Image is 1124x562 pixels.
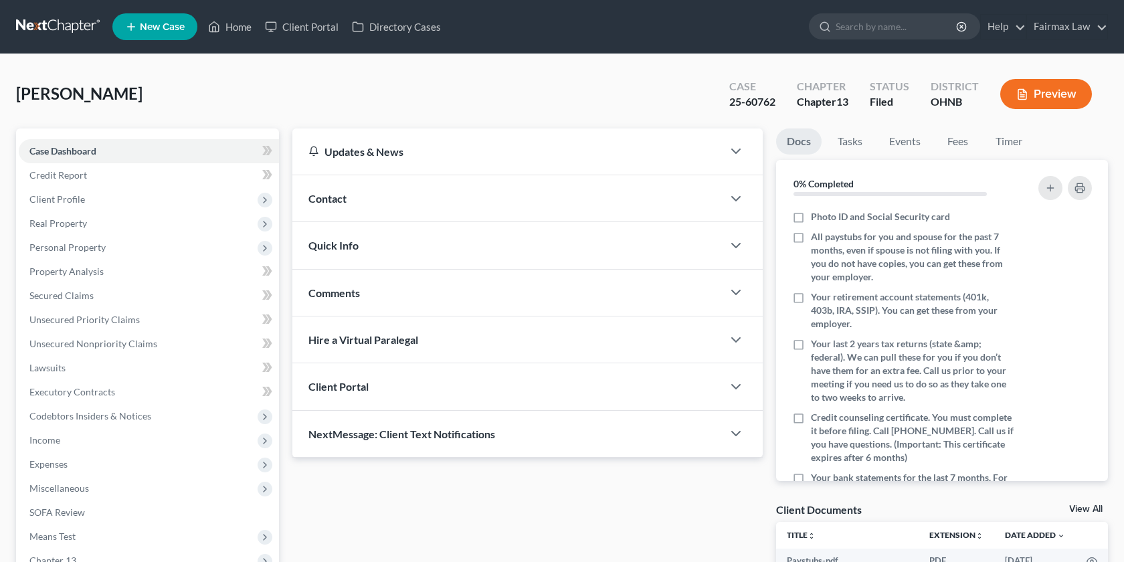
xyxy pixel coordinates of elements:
[811,230,1014,284] span: All paystubs for you and spouse for the past 7 months, even if spouse is not filing with you. If ...
[931,94,979,110] div: OHNB
[29,410,151,421] span: Codebtors Insiders & Notices
[29,506,85,518] span: SOFA Review
[808,532,816,540] i: unfold_more
[19,163,279,187] a: Credit Report
[797,79,848,94] div: Chapter
[981,15,1026,39] a: Help
[19,260,279,284] a: Property Analysis
[1069,504,1103,514] a: View All
[19,500,279,525] a: SOFA Review
[729,94,775,110] div: 25-60762
[29,266,104,277] span: Property Analysis
[29,242,106,253] span: Personal Property
[811,471,1014,498] span: Your bank statements for the last 7 months. For all accounts.
[19,284,279,308] a: Secured Claims
[308,239,359,252] span: Quick Info
[836,95,848,108] span: 13
[29,482,89,494] span: Miscellaneous
[29,386,115,397] span: Executory Contracts
[29,458,68,470] span: Expenses
[29,338,157,349] span: Unsecured Nonpriority Claims
[811,290,1014,331] span: Your retirement account statements (401k, 403b, IRA, SSIP). You can get these from your employer.
[29,314,140,325] span: Unsecured Priority Claims
[1005,530,1065,540] a: Date Added expand_more
[811,411,1014,464] span: Credit counseling certificate. You must complete it before filing. Call [PHONE_NUMBER]. Call us i...
[870,94,909,110] div: Filed
[1027,15,1107,39] a: Fairmax Law
[931,79,979,94] div: District
[797,94,848,110] div: Chapter
[776,128,822,155] a: Docs
[308,428,495,440] span: NextMessage: Client Text Notifications
[729,79,775,94] div: Case
[878,128,931,155] a: Events
[19,308,279,332] a: Unsecured Priority Claims
[29,531,76,542] span: Means Test
[308,380,369,393] span: Client Portal
[258,15,345,39] a: Client Portal
[308,145,707,159] div: Updates & News
[308,286,360,299] span: Comments
[870,79,909,94] div: Status
[776,502,862,517] div: Client Documents
[1057,532,1065,540] i: expand_more
[16,84,143,103] span: [PERSON_NAME]
[29,434,60,446] span: Income
[19,356,279,380] a: Lawsuits
[811,210,950,223] span: Photo ID and Social Security card
[29,217,87,229] span: Real Property
[19,380,279,404] a: Executory Contracts
[345,15,448,39] a: Directory Cases
[29,145,96,157] span: Case Dashboard
[937,128,979,155] a: Fees
[140,22,185,32] span: New Case
[793,178,854,189] strong: 0% Completed
[308,192,347,205] span: Contact
[1000,79,1092,109] button: Preview
[929,530,983,540] a: Extensionunfold_more
[827,128,873,155] a: Tasks
[985,128,1033,155] a: Timer
[787,530,816,540] a: Titleunfold_more
[811,337,1014,404] span: Your last 2 years tax returns (state &amp; federal). We can pull these for you if you don’t have ...
[19,139,279,163] a: Case Dashboard
[29,290,94,301] span: Secured Claims
[836,14,958,39] input: Search by name...
[29,193,85,205] span: Client Profile
[201,15,258,39] a: Home
[975,532,983,540] i: unfold_more
[308,333,418,346] span: Hire a Virtual Paralegal
[19,332,279,356] a: Unsecured Nonpriority Claims
[29,362,66,373] span: Lawsuits
[29,169,87,181] span: Credit Report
